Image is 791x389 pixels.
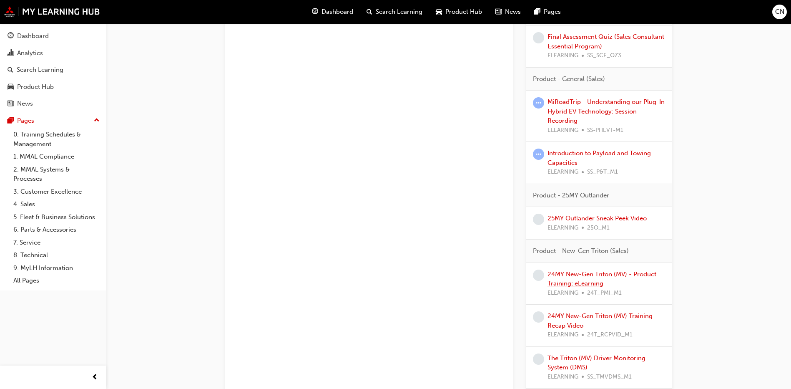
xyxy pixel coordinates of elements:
a: 24MY New-Gen Triton (MV) - Product Training: eLearning [547,270,656,288]
a: Introduction to Payload and Towing Capacities [547,149,651,167]
a: car-iconProduct Hub [429,3,489,20]
span: SS_P&T_M1 [587,167,618,177]
a: 1. MMAL Compliance [10,150,103,163]
span: learningRecordVerb_ATTEMPT-icon [533,149,544,160]
a: Dashboard [3,28,103,44]
a: The Triton (MV) Driver Monitoring System (DMS) [547,354,645,371]
span: car-icon [8,83,14,91]
button: Pages [3,113,103,129]
span: ELEARNING [547,372,578,382]
a: Analytics [3,45,103,61]
a: 6. Parts & Accessories [10,223,103,236]
a: 24MY New-Gen Triton (MV) Training Recap Video [547,312,653,329]
span: SS_SCE_QZ3 [587,51,621,61]
span: up-icon [94,115,100,126]
span: Search Learning [376,7,422,17]
a: MiRoadTrip - Understanding our Plug-In Hybrid EV Technology: Session Recording [547,98,665,124]
span: search-icon [8,66,13,74]
a: 3. Customer Excellence [10,185,103,198]
div: Dashboard [17,31,49,41]
div: Pages [17,116,34,126]
span: ELEARNING [547,330,578,340]
span: ELEARNING [547,167,578,177]
span: learningRecordVerb_ATTEMPT-icon [533,97,544,109]
a: 8. Technical [10,249,103,262]
span: news-icon [8,100,14,108]
a: 25MY Outlander Sneak Peek Video [547,215,647,222]
span: Product - New-Gen Triton (Sales) [533,246,629,256]
span: learningRecordVerb_NONE-icon [533,214,544,225]
span: search-icon [367,7,372,17]
span: ELEARNING [547,126,578,135]
span: prev-icon [92,372,98,383]
span: ELEARNING [547,51,578,61]
span: Product - 25MY Outlander [533,191,609,200]
a: 2. MMAL Systems & Processes [10,163,103,185]
button: DashboardAnalyticsSearch LearningProduct HubNews [3,27,103,113]
span: pages-icon [534,7,540,17]
span: 24T_PMI_M1 [587,288,622,298]
span: Product Hub [445,7,482,17]
a: 4. Sales [10,198,103,211]
span: SS_TMVDMS_M1 [587,372,632,382]
span: guage-icon [8,33,14,40]
a: Final Assessment Quiz (Sales Consultant Essential Program) [547,33,664,50]
span: car-icon [436,7,442,17]
a: 7. Service [10,236,103,249]
span: guage-icon [312,7,318,17]
span: SS-PHEVT-M1 [587,126,623,135]
span: news-icon [495,7,502,17]
div: Analytics [17,48,43,58]
a: 0. Training Schedules & Management [10,128,103,150]
img: mmal [4,6,100,17]
a: guage-iconDashboard [305,3,360,20]
span: CN [775,7,784,17]
span: learningRecordVerb_NONE-icon [533,354,544,365]
a: Product Hub [3,79,103,95]
span: learningRecordVerb_NONE-icon [533,270,544,281]
div: Search Learning [17,65,63,75]
a: 9. MyLH Information [10,262,103,275]
a: 5. Fleet & Business Solutions [10,211,103,224]
span: 25O_M1 [587,223,610,233]
span: Product - General (Sales) [533,74,605,84]
span: ELEARNING [547,223,578,233]
a: Search Learning [3,62,103,78]
span: News [505,7,521,17]
a: search-iconSearch Learning [360,3,429,20]
div: News [17,99,33,109]
a: News [3,96,103,111]
div: Product Hub [17,82,54,92]
a: news-iconNews [489,3,527,20]
a: All Pages [10,274,103,287]
button: CN [772,5,787,19]
span: learningRecordVerb_NONE-icon [533,311,544,323]
span: 24T_RCPVID_M1 [587,330,633,340]
span: ELEARNING [547,288,578,298]
span: learningRecordVerb_NONE-icon [533,32,544,43]
span: Dashboard [321,7,353,17]
span: chart-icon [8,50,14,57]
span: pages-icon [8,117,14,125]
span: Pages [544,7,561,17]
a: pages-iconPages [527,3,568,20]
